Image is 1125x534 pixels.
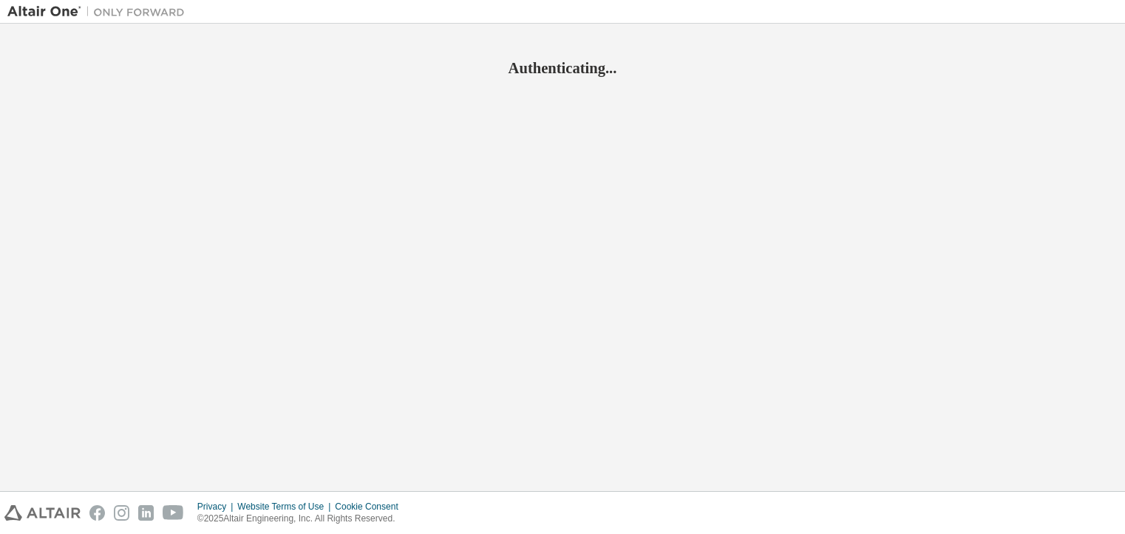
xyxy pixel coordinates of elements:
[89,505,105,521] img: facebook.svg
[197,501,237,513] div: Privacy
[7,58,1118,78] h2: Authenticating...
[197,513,407,525] p: © 2025 Altair Engineering, Inc. All Rights Reserved.
[114,505,129,521] img: instagram.svg
[163,505,184,521] img: youtube.svg
[7,4,192,19] img: Altair One
[237,501,335,513] div: Website Terms of Use
[138,505,154,521] img: linkedin.svg
[4,505,81,521] img: altair_logo.svg
[335,501,407,513] div: Cookie Consent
